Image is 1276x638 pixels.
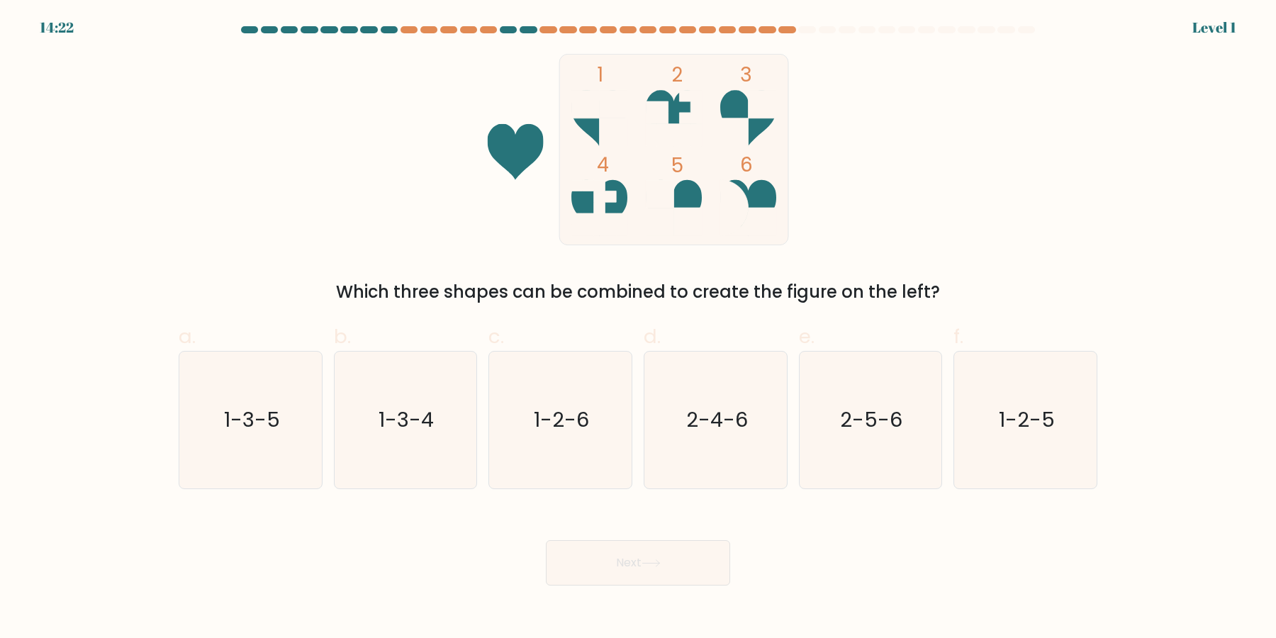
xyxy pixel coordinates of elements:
text: 1-2-5 [999,406,1055,435]
span: f. [953,323,963,350]
span: a. [179,323,196,350]
span: c. [488,323,504,350]
text: 2-5-6 [841,406,903,435]
tspan: 6 [740,151,753,179]
div: 14:22 [40,17,74,38]
text: 2-4-6 [686,406,748,435]
div: Which three shapes can be combined to create the figure on the left? [187,279,1089,305]
tspan: 4 [597,151,609,179]
span: b. [334,323,351,350]
span: e. [799,323,815,350]
tspan: 3 [740,61,752,89]
text: 1-3-5 [224,406,280,435]
span: d. [644,323,661,350]
tspan: 2 [671,61,683,89]
text: 1-2-6 [535,406,590,435]
div: Level 1 [1192,17,1236,38]
text: 1-3-4 [379,406,435,435]
button: Next [546,540,730,586]
tspan: 5 [671,152,683,179]
tspan: 1 [597,61,603,89]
